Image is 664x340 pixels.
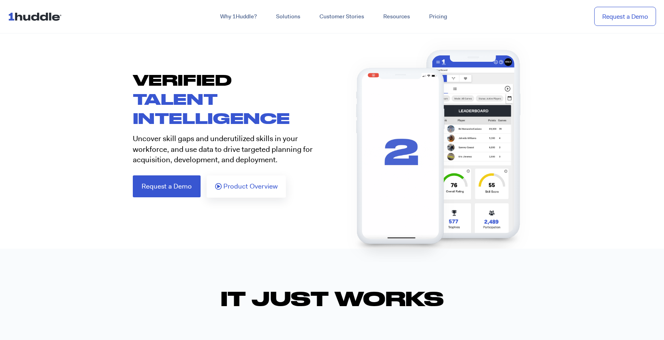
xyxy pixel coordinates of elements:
span: Product Overview [223,183,278,190]
a: Request a Demo [133,175,201,197]
a: Customer Stories [310,10,374,24]
h1: VERIFIED [133,70,332,128]
a: Why 1Huddle? [211,10,266,24]
a: Solutions [266,10,310,24]
p: Uncover skill gaps and underutilized skills in your workforce, and use data to drive targeted pla... [133,134,326,165]
a: Resources [374,10,420,24]
span: TALENT INTELLIGENCE [133,90,290,127]
img: ... [8,9,65,24]
span: Request a Demo [142,183,192,190]
a: Product Overview [207,175,286,198]
a: Pricing [420,10,457,24]
a: Request a Demo [594,7,656,26]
